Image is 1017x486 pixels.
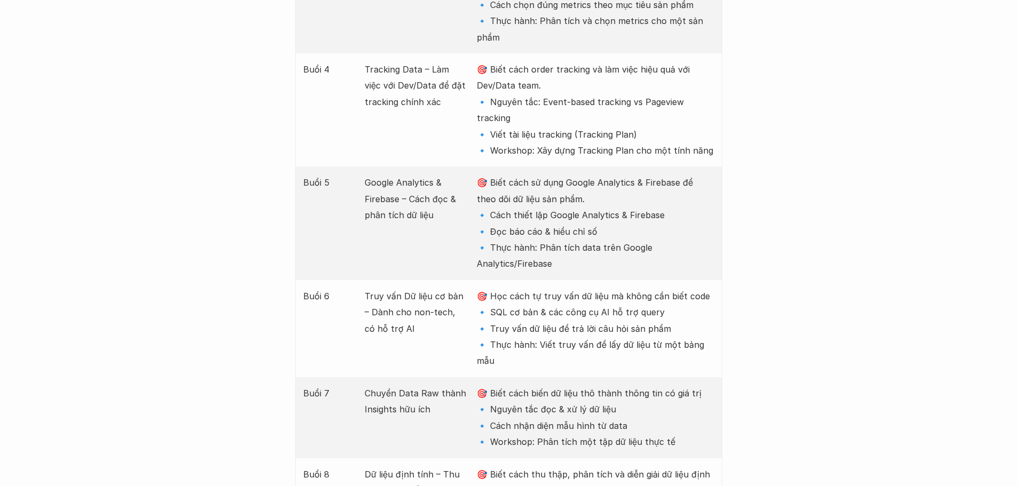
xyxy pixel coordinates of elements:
[477,385,714,450] p: 🎯 Biết cách biến dữ liệu thô thành thông tin có giá trị 🔹 Nguyên tắc đọc & xử lý dữ liệu 🔹 Cách n...
[303,174,354,190] p: Buổi 5
[477,288,714,369] p: 🎯 Học cách tự truy vấn dữ liệu mà không cần biết code 🔹 SQL cơ bản & các công cụ AI hỗ trợ query ...
[303,385,354,401] p: Buổi 7
[303,466,354,482] p: Buổi 8
[365,385,466,418] p: Chuyển Data Raw thành Insights hữu ích
[303,288,354,304] p: Buổi 6
[477,61,714,158] p: 🎯 Biết cách order tracking và làm việc hiệu quả với Dev/Data team. 🔹 Nguyên tắc: Event-based trac...
[477,174,714,272] p: 🎯 Biết cách sử dụng Google Analytics & Firebase để theo dõi dữ liệu sản phẩm. 🔹 Cách thiết lập Go...
[303,61,354,77] p: Buổi 4
[365,61,466,110] p: Tracking Data – Làm việc với Dev/Data để đặt tracking chính xác
[365,174,466,223] p: Google Analytics & Firebase – Cách đọc & phân tích dữ liệu
[365,288,466,337] p: Truy vấn Dữ liệu cơ bản – Dành cho non-tech, có hỗ trợ AI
